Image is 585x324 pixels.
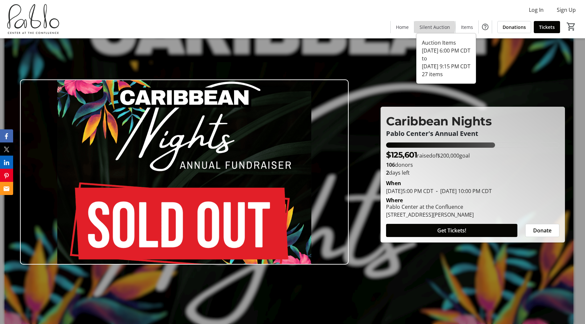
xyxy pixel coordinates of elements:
span: [DATE] 10:00 PM CDT [433,187,492,195]
span: [DATE] 5:00 PM CDT [386,187,433,195]
img: Pablo Center's Logo [4,3,62,35]
button: Cart [565,21,577,32]
span: 2 [386,169,389,176]
a: Home [391,21,414,33]
img: Campaign CTA Media Photo [20,79,349,264]
b: 106 [386,161,395,168]
span: Donations [503,24,526,31]
p: Pablo Center's Annual Event [386,130,559,137]
span: Get Tickets! [437,227,466,234]
span: Items [461,24,473,31]
div: Auction Items [422,39,470,47]
div: [DATE] 6:00 PM CDT [422,47,470,54]
span: Tickets [539,24,555,31]
div: 62.800715% of fundraising goal reached [386,142,559,148]
button: Donate [525,224,559,237]
span: Home [396,24,409,31]
span: Donate [533,227,552,234]
span: - [433,187,440,195]
span: $125,601 [386,150,417,160]
button: Get Tickets! [386,224,517,237]
span: Silent Auction [420,24,450,31]
span: Caribbean Nights [386,114,491,128]
a: Tickets [534,21,560,33]
a: Items [456,21,478,33]
div: to [422,54,470,62]
button: Sign Up [552,5,581,15]
a: Donations [497,21,531,33]
div: 27 items [422,70,470,78]
div: Pablo Center at the Confluence [386,203,474,211]
div: Where [386,198,403,203]
p: donors [386,161,559,169]
button: Help [479,20,492,33]
div: [STREET_ADDRESS][PERSON_NAME] [386,211,474,219]
p: raised of goal [386,149,470,161]
div: When [386,179,401,187]
span: Sign Up [557,6,576,14]
a: Silent Auction [414,21,455,33]
button: Log In [524,5,549,15]
p: days left [386,169,559,177]
span: $200,000 [437,152,459,159]
span: Log In [529,6,544,14]
div: [DATE] 9:15 PM CDT [422,62,470,70]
